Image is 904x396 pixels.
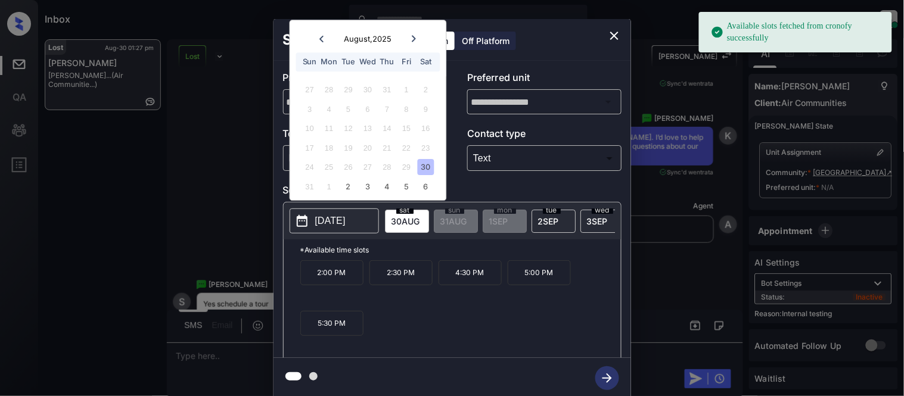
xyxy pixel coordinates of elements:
[321,140,337,156] div: Not available Monday, August 18th, 2025
[321,160,337,176] div: Not available Monday, August 25th, 2025
[294,80,442,197] div: month 2025-08
[290,208,379,233] button: [DATE]
[369,260,433,285] p: 2:30 PM
[470,148,619,168] div: Text
[360,54,376,70] div: Wed
[392,216,420,226] span: 30 AUG
[399,82,415,98] div: Not available Friday, August 1st, 2025
[379,101,395,117] div: Not available Thursday, August 7th, 2025
[399,179,415,195] div: Choose Friday, September 5th, 2025
[396,207,414,214] span: sat
[467,70,622,89] p: Preferred unit
[302,121,318,137] div: Not available Sunday, August 10th, 2025
[418,121,434,137] div: Not available Saturday, August 16th, 2025
[379,121,395,137] div: Not available Thursday, August 14th, 2025
[340,82,356,98] div: Not available Tuesday, July 29th, 2025
[399,101,415,117] div: Not available Friday, August 8th, 2025
[340,179,356,195] div: Choose Tuesday, September 2nd, 2025
[379,82,395,98] div: Not available Thursday, July 31st, 2025
[418,140,434,156] div: Not available Saturday, August 23rd, 2025
[439,260,502,285] p: 4:30 PM
[321,179,337,195] div: Not available Monday, September 1st, 2025
[302,160,318,176] div: Not available Sunday, August 24th, 2025
[283,126,437,145] p: Tour type
[315,214,346,228] p: [DATE]
[418,82,434,98] div: Not available Saturday, August 2nd, 2025
[418,179,434,195] div: Choose Saturday, September 6th, 2025
[300,260,364,285] p: 2:00 PM
[580,210,625,233] div: date-select
[379,54,395,70] div: Thu
[399,160,415,176] div: Not available Friday, August 29th, 2025
[321,121,337,137] div: Not available Monday, August 11th, 2025
[399,121,415,137] div: Not available Friday, August 15th, 2025
[538,216,559,226] span: 2 SEP
[379,140,395,156] div: Not available Thursday, August 21st, 2025
[300,311,364,336] p: 5:30 PM
[711,15,883,49] div: Available slots fetched from cronofy successfully
[283,70,437,89] p: Preferred community
[302,140,318,156] div: Not available Sunday, August 17th, 2025
[302,101,318,117] div: Not available Sunday, August 3rd, 2025
[602,24,626,48] button: close
[418,101,434,117] div: Not available Saturday, August 9th, 2025
[592,207,613,214] span: wed
[302,54,318,70] div: Sun
[418,160,434,176] div: Choose Saturday, August 30th, 2025
[360,121,376,137] div: Not available Wednesday, August 13th, 2025
[379,160,395,176] div: Not available Thursday, August 28th, 2025
[321,101,337,117] div: Not available Monday, August 4th, 2025
[532,210,576,233] div: date-select
[360,101,376,117] div: Not available Wednesday, August 6th, 2025
[399,54,415,70] div: Fri
[302,82,318,98] div: Not available Sunday, July 27th, 2025
[340,140,356,156] div: Not available Tuesday, August 19th, 2025
[379,179,395,195] div: Choose Thursday, September 4th, 2025
[360,140,376,156] div: Not available Wednesday, August 20th, 2025
[467,126,622,145] p: Contact type
[340,121,356,137] div: Not available Tuesday, August 12th, 2025
[286,148,434,168] div: In Person
[543,207,561,214] span: tue
[340,54,356,70] div: Tue
[360,160,376,176] div: Not available Wednesday, August 27th, 2025
[399,140,415,156] div: Not available Friday, August 22nd, 2025
[274,19,395,61] h2: Schedule Tour
[340,160,356,176] div: Not available Tuesday, August 26th, 2025
[321,82,337,98] div: Not available Monday, July 28th, 2025
[385,210,429,233] div: date-select
[418,54,434,70] div: Sat
[283,183,622,202] p: Select slot
[300,239,621,260] p: *Available time slots
[360,179,376,195] div: Choose Wednesday, September 3rd, 2025
[302,179,318,195] div: Not available Sunday, August 31st, 2025
[360,82,376,98] div: Not available Wednesday, July 30th, 2025
[587,216,608,226] span: 3 SEP
[340,101,356,117] div: Not available Tuesday, August 5th, 2025
[508,260,571,285] p: 5:00 PM
[456,32,516,50] div: Off Platform
[321,54,337,70] div: Mon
